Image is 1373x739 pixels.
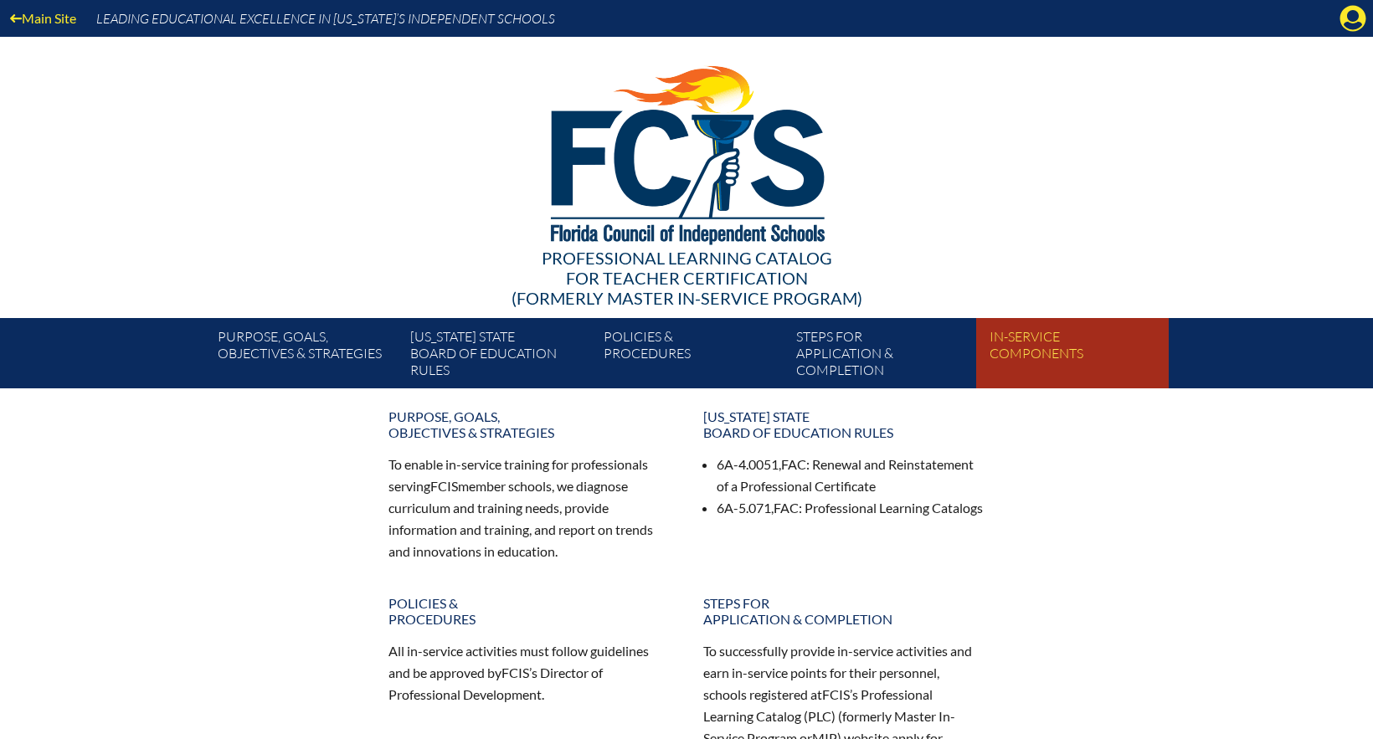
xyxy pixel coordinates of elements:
a: Steps forapplication & completion [789,325,982,388]
span: FCIS [822,686,850,702]
a: Steps forapplication & completion [693,588,995,634]
span: PLC [808,708,831,724]
div: Professional Learning Catalog (formerly Master In-service Program) [204,248,1169,308]
a: Purpose, goals,objectives & strategies [378,402,680,447]
a: [US_STATE] StateBoard of Education rules [404,325,596,388]
a: In-servicecomponents [983,325,1175,388]
a: Main Site [3,7,83,29]
span: FCIS [501,665,529,680]
a: Purpose, goals,objectives & strategies [211,325,404,388]
p: To enable in-service training for professionals serving member schools, we diagnose curriculum an... [388,454,670,562]
li: 6A-5.071, : Professional Learning Catalogs [717,497,985,519]
a: [US_STATE] StateBoard of Education rules [693,402,995,447]
a: Policies &Procedures [378,588,680,634]
li: 6A-4.0051, : Renewal and Reinstatement of a Professional Certificate [717,454,985,497]
p: All in-service activities must follow guidelines and be approved by ’s Director of Professional D... [388,640,670,706]
svg: Manage account [1340,5,1366,32]
span: for Teacher Certification [566,268,808,288]
span: FCIS [430,478,458,494]
span: FAC [781,456,806,472]
img: FCISlogo221.eps [514,37,860,265]
a: Policies &Procedures [597,325,789,388]
span: FAC [774,500,799,516]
